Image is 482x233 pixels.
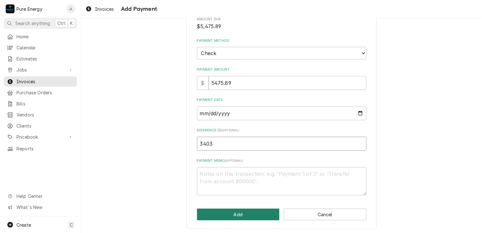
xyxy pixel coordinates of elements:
span: Purchase Orders [16,89,74,96]
div: Payment Amount [197,67,366,90]
span: Vendors [16,111,74,118]
div: Amount Due [197,17,366,30]
a: Invoices [83,4,116,14]
span: Invoices [95,6,114,12]
label: Payment Amount [197,67,366,72]
label: Payment Method [197,38,366,43]
span: Calendar [16,44,74,51]
a: Estimates [4,54,77,64]
span: K [70,20,73,27]
a: Clients [4,121,77,131]
span: $5,475.89 [197,23,221,29]
span: Search anything [15,20,50,27]
span: Reports [16,145,74,152]
span: Jobs [16,66,64,73]
div: Pure Energy [16,6,42,12]
label: Payment Date [197,98,366,103]
a: Calendar [4,42,77,53]
span: Amount Due [197,17,366,22]
span: Clients [16,123,74,129]
span: C [70,222,73,228]
span: Add Payment [119,5,157,13]
span: Pricebook [16,134,64,140]
span: ( optional ) [221,129,239,132]
a: Go to What's New [4,202,77,212]
a: Go to Help Center [4,191,77,201]
span: ( optional ) [225,159,243,162]
span: Home [16,33,74,40]
div: P [6,4,15,13]
a: Home [4,31,77,42]
div: Payment Memo [197,158,366,195]
a: Reports [4,143,77,154]
div: Payment Method [197,38,366,60]
div: Pure Energy's Avatar [6,4,15,13]
span: Create [16,222,31,228]
button: Add [197,209,280,220]
a: Invoices [4,76,77,87]
div: James Linnenkamp's Avatar [67,4,75,13]
div: Invoice Payment Create/Update Form [197,1,366,195]
label: Payment Memo [197,158,366,163]
span: What's New [16,204,73,211]
div: JL [67,4,75,13]
div: Button Group Row [197,209,366,220]
div: $ [197,76,209,90]
button: Search anythingCtrlK [4,18,77,29]
a: Purchase Orders [4,87,77,98]
div: Reference ID [197,128,366,150]
span: Amount Due [197,23,366,30]
span: Help Center [16,193,73,199]
div: Payment Date [197,98,366,120]
a: Go to Jobs [4,65,77,75]
span: Invoices [16,78,74,85]
input: yyyy-mm-dd [197,106,366,120]
button: Cancel [284,209,366,220]
label: Reference ID [197,128,366,133]
div: Button Group [197,209,366,220]
span: Bills [16,100,74,107]
a: Vendors [4,110,77,120]
a: Bills [4,98,77,109]
a: Go to Pricebook [4,132,77,142]
span: Estimates [16,55,74,62]
span: Ctrl [57,20,66,27]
